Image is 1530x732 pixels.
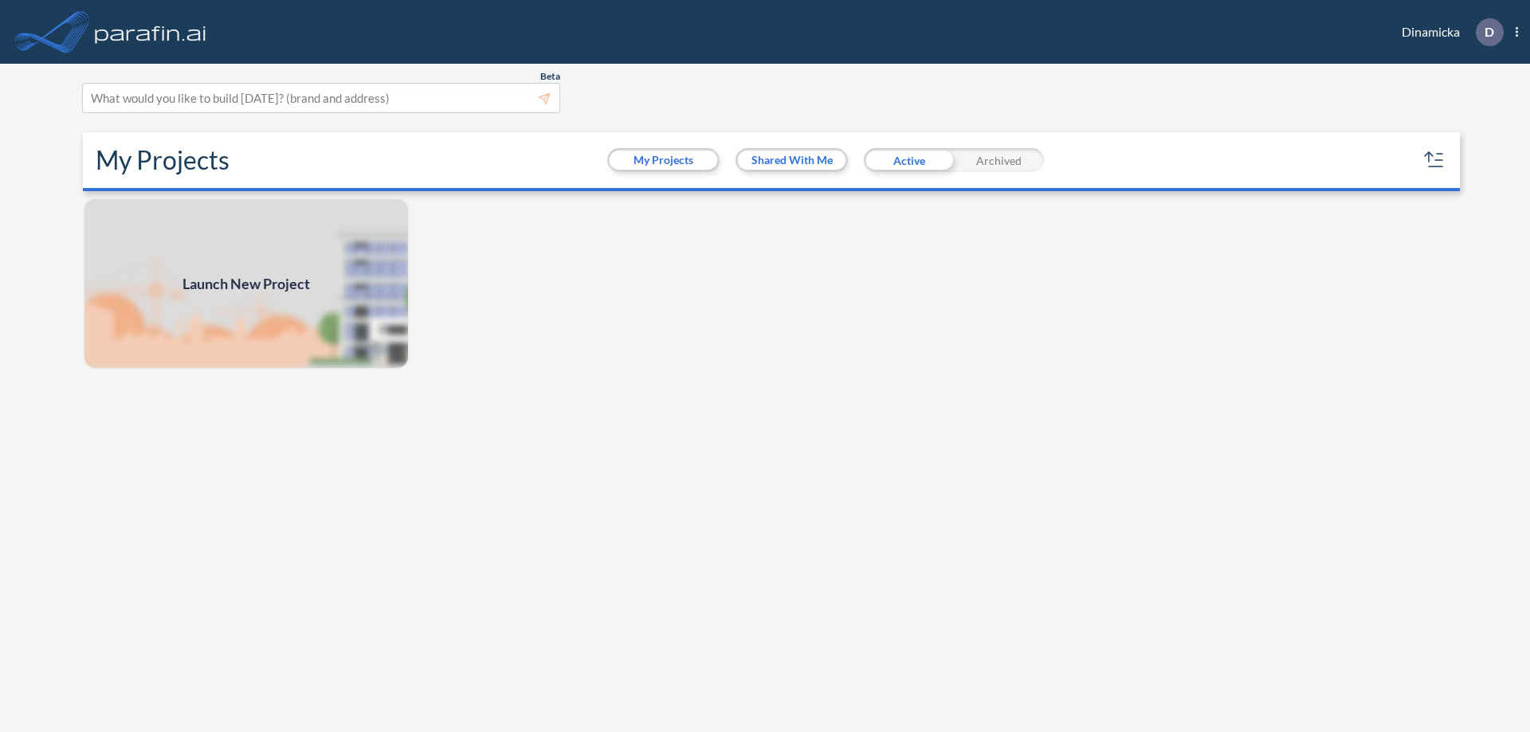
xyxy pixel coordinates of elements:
[83,198,410,370] img: add
[864,148,954,172] div: Active
[738,151,845,170] button: Shared With Me
[1485,25,1494,39] p: D
[1422,147,1447,173] button: sort
[96,145,229,175] h2: My Projects
[610,151,717,170] button: My Projects
[1378,18,1518,46] div: Dinamicka
[954,148,1044,172] div: Archived
[182,273,310,295] span: Launch New Project
[92,16,210,48] img: logo
[83,198,410,370] a: Launch New Project
[540,70,560,83] span: Beta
